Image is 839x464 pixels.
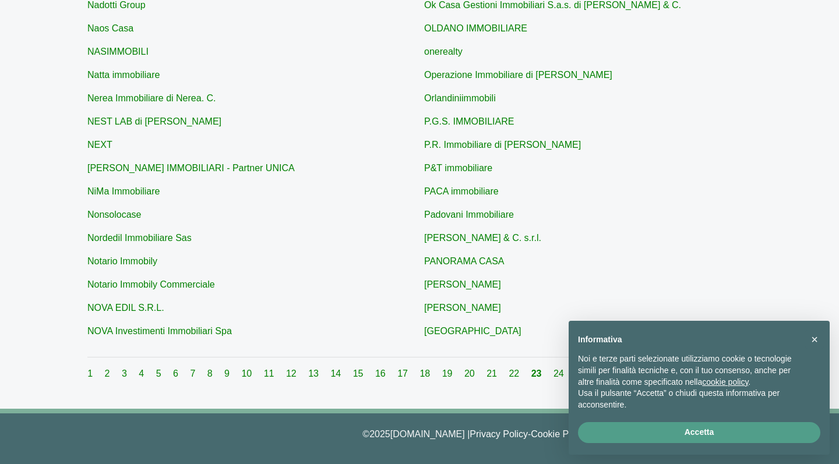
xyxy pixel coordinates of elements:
a: 11 [264,369,277,378]
a: 14 [330,369,343,378]
a: 9 [224,369,232,378]
p: © 2025 [DOMAIN_NAME] | - - | [96,427,743,441]
span: × [811,333,818,346]
h2: Informativa [578,335,802,345]
a: 10 [241,369,254,378]
a: P.G.S. IMMOBILIARE [424,116,514,126]
a: 1 [87,369,95,378]
a: NASIMMOBILI [87,47,149,56]
a: [PERSON_NAME] & C. s.r.l. [424,233,541,243]
a: PACA immobiliare [424,186,499,196]
a: Nonsolocase [87,210,142,219]
a: NOVA EDIL S.R.L. [87,303,164,313]
a: 5 [156,369,164,378]
a: Naos Casa [87,23,133,33]
a: Notario Immobily Commerciale [87,279,215,289]
a: cookie policy - il link si apre in una nuova scheda [702,377,748,387]
a: 4 [139,369,146,378]
a: 21 [487,369,499,378]
a: [PERSON_NAME] IMMOBILIARI - Partner UNICA [87,163,295,173]
a: [GEOGRAPHIC_DATA] [424,326,521,336]
a: 8 [207,369,215,378]
a: [PERSON_NAME] [424,303,501,313]
a: Orlandiniimmobili [424,93,496,103]
a: Nerea Immobiliare di Nerea. C. [87,93,216,103]
a: 15 [353,369,366,378]
a: Nordedil Immobiliare Sas [87,233,192,243]
button: Chiudi questa informativa [805,330,824,349]
a: PANORAMA CASA [424,256,505,266]
a: 2 [105,369,112,378]
a: NiMa Immobiliare [87,186,160,196]
a: 19 [442,369,455,378]
a: Notario Immobily [87,256,157,266]
a: NEXT [87,140,112,150]
a: 24 [554,369,566,378]
a: [PERSON_NAME] [424,279,501,289]
a: 18 [419,369,432,378]
a: Natta immobiliare [87,70,160,80]
button: Accetta [578,422,820,443]
a: 22 [509,369,521,378]
a: NOVA Investimenti Immobiliari Spa [87,326,232,336]
a: 3 [122,369,129,378]
a: 12 [286,369,299,378]
p: Usa il pulsante “Accetta” o chiudi questa informativa per acconsentire. [578,388,802,410]
a: onerealty [424,47,463,56]
p: Noi e terze parti selezionate utilizziamo cookie o tecnologie simili per finalità tecniche e, con... [578,353,802,388]
a: P&T immobiliare [424,163,492,173]
a: 17 [397,369,410,378]
a: Privacy Policy [470,429,528,439]
a: 6 [173,369,181,378]
a: NEST LAB di [PERSON_NAME] [87,116,221,126]
a: 20 [464,369,477,378]
a: P.R. Immobiliare di [PERSON_NAME] [424,140,581,150]
a: Padovani Immobiliare [424,210,514,219]
a: 7 [190,369,198,378]
a: Cookie Policy [531,429,587,439]
a: 13 [308,369,321,378]
a: 23 [531,369,544,378]
a: 16 [375,369,388,378]
a: OLDANO IMMOBILIARE [424,23,527,33]
a: Operazione Immobiliare di [PERSON_NAME] [424,70,612,80]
